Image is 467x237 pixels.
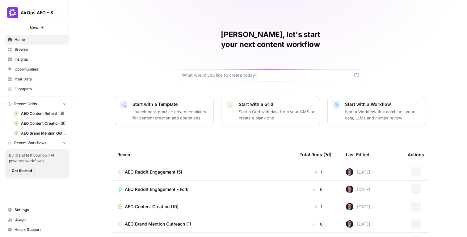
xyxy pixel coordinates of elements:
p: Start with a Grid [239,101,315,107]
span: Help + Support [15,227,66,232]
span: Your Data [15,76,66,82]
p: Start a Grid with data from your CMS or create a blank one [239,109,315,121]
button: Start with a GridStart a Grid with data from your CMS or create a blank one [221,96,320,126]
img: ldmwv53b2lcy2toudj0k1c5n5o6j [346,168,353,176]
p: Start with a Template [133,101,208,107]
p: Start a Workflow that combines your data, LLMs and human review [345,109,421,121]
button: Workspace: AirOps AEO - Single Brand (Gong) [5,5,69,20]
a: AEO Content Creation (9) [11,118,69,128]
div: 1 [300,169,336,175]
div: Actions [408,146,424,163]
p: Launch best-practice driven templates for content creation and operations [133,109,208,121]
a: Your Data [5,74,69,84]
span: AEO Content Refresh (9) [21,111,66,116]
span: Get Started [12,168,32,174]
div: 1 [300,204,336,210]
span: Usage [15,217,66,222]
a: AEO Reddit Engagement (5) [117,169,290,175]
span: AEO Reddit Engagement - Fork [125,186,188,192]
div: 0 [300,221,336,227]
a: Insights [5,54,69,64]
button: Recent Grids [5,99,69,109]
span: Opportunities [15,67,66,72]
span: AirOps AEO - Single Brand (Gong) [21,10,58,16]
span: AEO Reddit Engagement (5) [125,169,182,175]
div: [DATE] [346,220,370,228]
a: Browse [5,45,69,54]
div: Total Runs (7d) [300,146,331,163]
span: Flightpath [15,86,66,92]
a: Settings [5,205,69,215]
span: Browse [15,47,66,52]
img: AirOps AEO - Single Brand (Gong) Logo [7,7,18,18]
span: AEO Brand Mention Outreach (1) [21,131,66,136]
a: Flightpath [5,84,69,94]
span: Settings [15,207,66,213]
span: Home [15,37,66,42]
span: New [30,24,39,31]
img: ldmwv53b2lcy2toudj0k1c5n5o6j [346,220,353,228]
button: Start with a TemplateLaunch best-practice driven templates for content creation and operations [115,96,214,126]
span: Recent Grids [14,101,37,107]
input: What would you like to create today? [182,72,352,78]
a: Usage [5,215,69,225]
h1: [PERSON_NAME], let's start your next content workflow [178,30,363,50]
a: AEO Content Creation (10) [117,204,290,210]
img: ldmwv53b2lcy2toudj0k1c5n5o6j [346,203,353,210]
a: Home [5,35,69,45]
div: [DATE] [346,186,370,193]
a: AEO Brand Mention Outreach (1) [11,128,69,138]
img: ldmwv53b2lcy2toudj0k1c5n5o6j [346,186,353,193]
a: AEO Brand Mention Outreach (1) [117,221,290,227]
span: AEO Content Creation (10) [125,204,179,210]
p: Start with a Workflow [345,101,421,107]
a: Opportunities [5,64,69,74]
div: [DATE] [346,203,370,210]
button: Start with a WorkflowStart a Workflow that combines your data, LLMs and human review [327,96,426,126]
a: AEO Reddit Engagement - Fork [117,186,290,192]
span: AEO Content Creation (9) [21,121,66,126]
span: Recent Workflows [14,140,46,146]
span: Build and test your own AI powered workflows [9,153,65,164]
span: Insights [15,57,66,62]
span: AEO Brand Mention Outreach (1) [125,221,191,227]
div: Last Edited [346,146,369,163]
div: 0 [300,186,336,192]
div: [DATE] [346,168,370,176]
a: AEO Content Refresh (9) [11,109,69,118]
button: Help + Support [5,225,69,235]
div: Recent [117,146,290,163]
button: Recent Workflows [5,138,69,148]
button: New [5,23,69,32]
button: Get Started [9,167,35,175]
